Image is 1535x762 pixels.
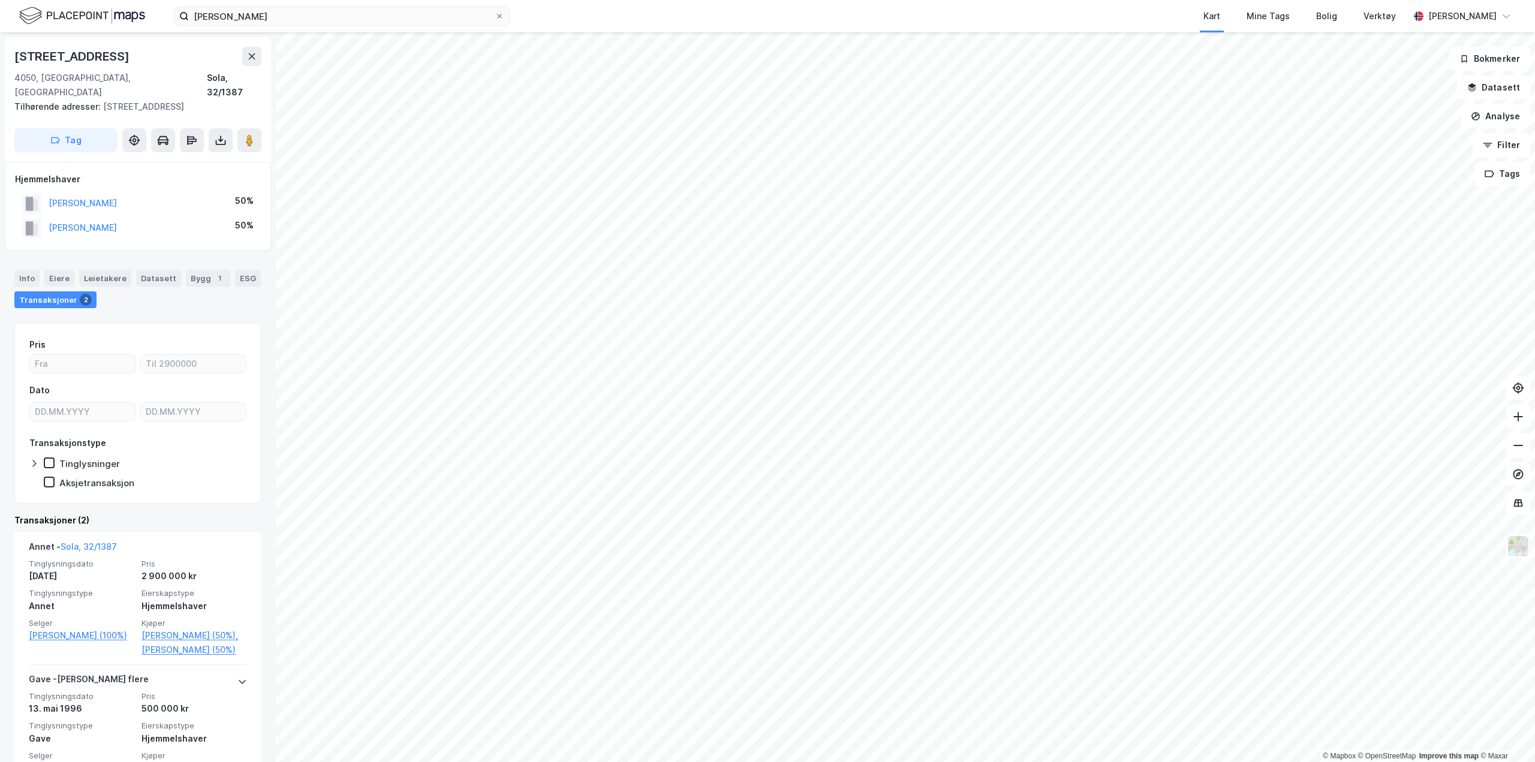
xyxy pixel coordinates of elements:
a: [PERSON_NAME] (50%) [142,643,247,657]
span: Tilhørende adresser: [14,101,103,112]
iframe: Chat Widget [1475,704,1535,762]
div: [STREET_ADDRESS] [14,100,252,114]
div: Tinglysninger [59,458,120,469]
div: Hjemmelshaver [142,599,247,613]
div: [PERSON_NAME] [1428,9,1497,23]
div: 2 900 000 kr [142,569,247,583]
input: DD.MM.YYYY [141,403,246,421]
span: Tinglysningsdato [29,691,134,701]
div: Aksjetransaksjon [59,477,134,489]
div: 13. mai 1996 [29,701,134,716]
span: Kjøper [142,751,247,761]
div: 50% [235,194,254,208]
span: Tinglysningstype [29,721,134,731]
a: Sola, 32/1387 [61,541,117,552]
div: Kontrollprogram for chat [1475,704,1535,762]
div: Gave [29,731,134,746]
button: Analyse [1461,104,1530,128]
a: [PERSON_NAME] (100%) [29,628,134,643]
span: Selger [29,751,134,761]
div: Transaksjonstype [29,436,106,450]
span: Eierskapstype [142,588,247,598]
div: Eiere [44,270,74,287]
input: DD.MM.YYYY [30,403,135,421]
div: 50% [235,218,254,233]
div: Annet [29,599,134,613]
div: Transaksjoner [14,291,97,308]
span: Tinglysningsdato [29,559,134,569]
input: Søk på adresse, matrikkel, gårdeiere, leietakere eller personer [189,7,495,25]
span: Pris [142,691,247,701]
div: Pris [29,338,46,352]
div: Bolig [1316,9,1337,23]
span: Kjøper [142,618,247,628]
img: Z [1507,535,1530,558]
a: Improve this map [1419,752,1479,760]
div: Gave - [PERSON_NAME] flere [29,672,149,691]
span: Selger [29,618,134,628]
div: Dato [29,383,50,397]
div: Annet - [29,540,117,559]
img: logo.f888ab2527a4732fd821a326f86c7f29.svg [19,5,145,26]
a: [PERSON_NAME] (50%), [142,628,247,643]
button: Filter [1473,133,1530,157]
button: Bokmerker [1449,47,1530,71]
div: Transaksjoner (2) [14,513,261,528]
span: Tinglysningstype [29,588,134,598]
input: Fra [30,355,135,373]
button: Tag [14,128,118,152]
div: [STREET_ADDRESS] [14,47,132,66]
div: Sola, 32/1387 [207,71,261,100]
button: Tags [1474,162,1530,186]
div: Mine Tags [1247,9,1290,23]
div: 500 000 kr [142,701,247,716]
div: Hjemmelshaver [15,172,261,186]
div: Verktøy [1364,9,1396,23]
div: 1 [213,272,225,284]
a: OpenStreetMap [1358,752,1416,760]
div: Datasett [136,270,181,287]
div: 2 [80,294,92,306]
button: Datasett [1457,76,1530,100]
a: Mapbox [1323,752,1356,760]
div: 4050, [GEOGRAPHIC_DATA], [GEOGRAPHIC_DATA] [14,71,207,100]
div: [DATE] [29,569,134,583]
div: Leietakere [79,270,131,287]
div: Hjemmelshaver [142,731,247,746]
div: Kart [1203,9,1220,23]
span: Pris [142,559,247,569]
div: Info [14,270,40,287]
div: ESG [235,270,261,287]
span: Eierskapstype [142,721,247,731]
input: Til 2900000 [141,355,246,373]
div: Bygg [186,270,230,287]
